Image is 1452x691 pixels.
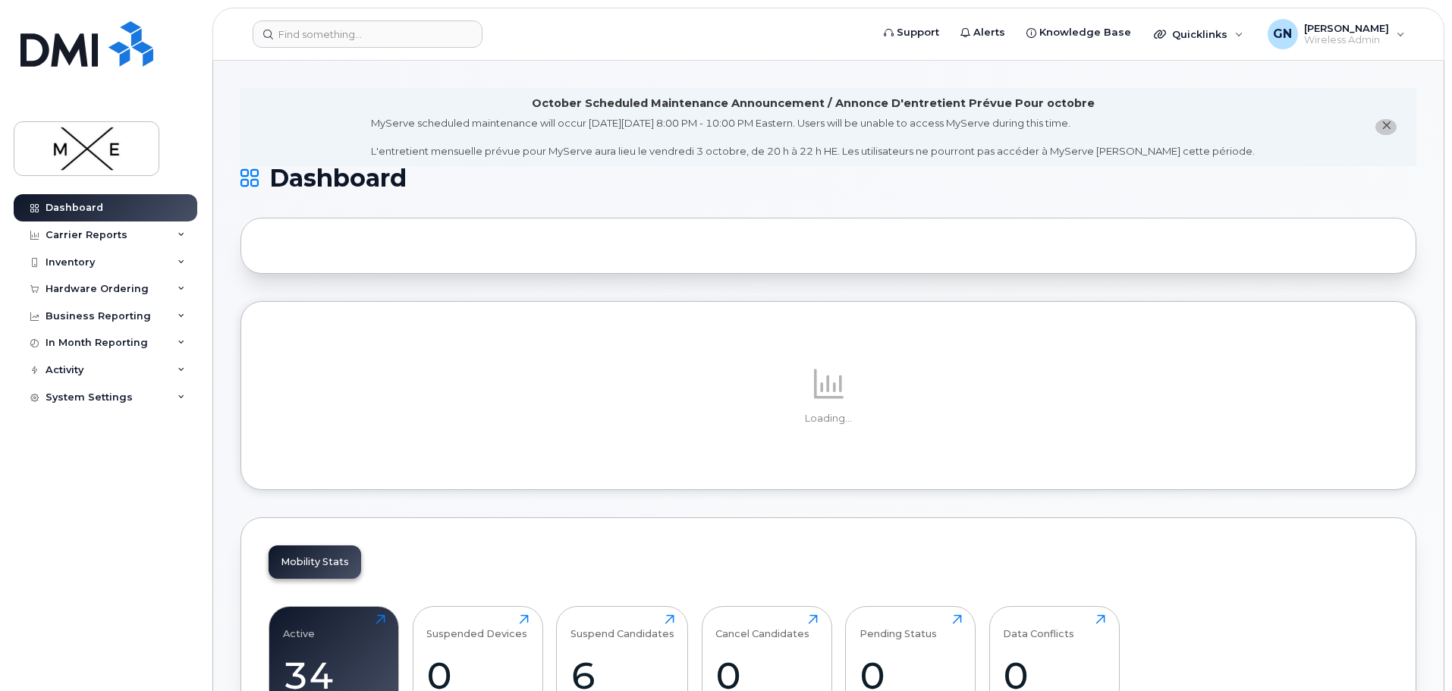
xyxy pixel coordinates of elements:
div: Suspend Candidates [570,614,674,639]
div: Pending Status [860,614,937,639]
button: close notification [1375,119,1397,135]
div: Suspended Devices [426,614,527,639]
div: Active [283,614,315,639]
p: Loading... [269,412,1388,426]
div: Data Conflicts [1003,614,1074,639]
div: October Scheduled Maintenance Announcement / Annonce D'entretient Prévue Pour octobre [532,96,1095,112]
div: MyServe scheduled maintenance will occur [DATE][DATE] 8:00 PM - 10:00 PM Eastern. Users will be u... [371,116,1255,159]
span: Dashboard [269,167,407,190]
div: Cancel Candidates [715,614,809,639]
